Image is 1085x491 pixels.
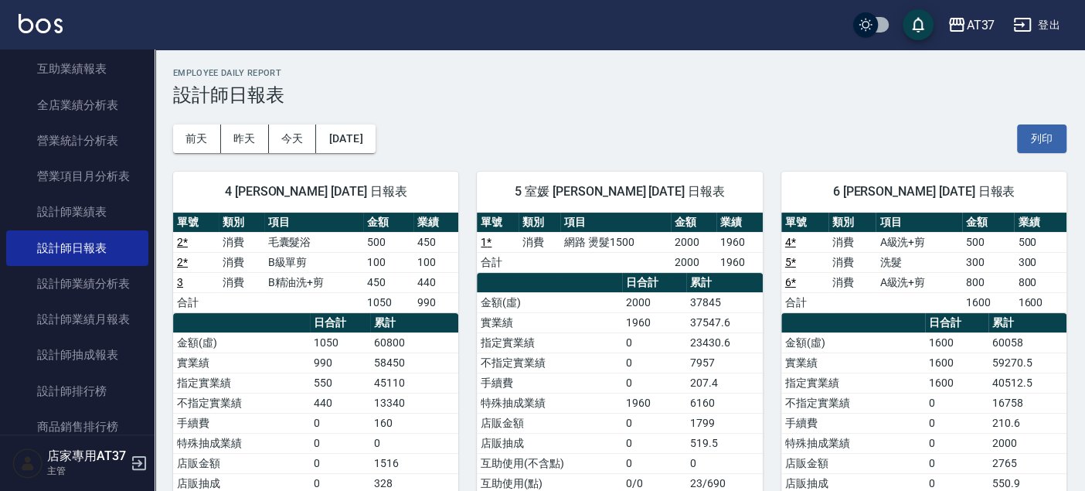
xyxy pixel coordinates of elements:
td: 1960 [622,312,686,332]
td: 1600 [962,292,1015,312]
th: 金額 [962,213,1015,233]
h3: 設計師日報表 [173,84,1066,106]
td: 0 [310,433,370,453]
td: 45110 [370,373,458,393]
td: 59270.5 [988,353,1066,373]
th: 日合計 [622,273,686,293]
th: 金額 [363,213,413,233]
th: 累計 [686,273,763,293]
td: 0 [622,413,686,433]
p: 主管 [47,464,126,478]
td: 消費 [219,232,264,252]
th: 項目 [560,213,671,233]
td: 160 [370,413,458,433]
td: 300 [962,252,1015,272]
td: 550 [310,373,370,393]
th: 業績 [1014,213,1066,233]
button: 今天 [269,124,317,153]
button: AT37 [941,9,1001,41]
th: 累計 [988,313,1066,333]
td: 0 [310,413,370,433]
td: 0 [622,332,686,353]
td: 800 [962,272,1015,292]
td: 2000 [671,232,716,252]
td: 0 [370,433,458,453]
a: 設計師抽成報表 [6,337,148,373]
th: 單號 [477,213,519,233]
td: 2765 [988,453,1066,473]
div: AT37 [966,15,995,35]
td: 金額(虛) [781,332,925,353]
td: 店販金額 [477,413,622,433]
td: 金額(虛) [477,292,622,312]
td: 互助使用(不含點) [477,453,622,473]
td: 實業績 [477,312,622,332]
td: 消費 [828,272,876,292]
td: 特殊抽成業績 [781,433,925,453]
td: 特殊抽成業績 [477,393,622,413]
td: 手續費 [173,413,310,433]
td: 300 [1014,252,1066,272]
td: 消費 [219,272,264,292]
td: 1600 [1014,292,1066,312]
td: 207.4 [686,373,763,393]
td: 1516 [370,453,458,473]
td: 合計 [781,292,828,312]
td: 指定實業績 [477,332,622,353]
th: 類別 [219,213,264,233]
th: 單號 [781,213,828,233]
th: 業績 [413,213,459,233]
a: 全店業績分析表 [6,87,148,123]
td: 58450 [370,353,458,373]
td: 店販金額 [173,453,310,473]
td: 特殊抽成業績 [173,433,310,453]
td: 消費 [828,252,876,272]
td: 500 [1014,232,1066,252]
td: 60800 [370,332,458,353]
span: 6 [PERSON_NAME] [DATE] 日報表 [800,184,1048,199]
td: 店販金額 [781,453,925,473]
td: 金額(虛) [173,332,310,353]
td: B級單剪 [264,252,363,272]
td: 2000 [671,252,716,272]
td: 100 [363,252,413,272]
th: 類別 [828,213,876,233]
td: 手續費 [781,413,925,433]
td: 990 [413,292,459,312]
a: 3 [177,276,183,288]
th: 單號 [173,213,219,233]
a: 營業統計分析表 [6,123,148,159]
td: A級洗+剪 [876,272,961,292]
img: Logo [19,14,63,33]
button: save [903,9,934,40]
th: 項目 [876,213,961,233]
td: 16758 [988,393,1066,413]
td: 指定實業績 [781,373,925,393]
td: 不指定實業績 [477,353,622,373]
td: 合計 [477,252,519,272]
h2: Employee Daily Report [173,68,1066,78]
td: 2000 [622,292,686,312]
table: a dense table [781,213,1066,313]
td: 40512.5 [988,373,1066,393]
td: 1960 [716,232,762,252]
td: 0 [622,353,686,373]
td: 0 [925,393,988,413]
td: 0 [925,413,988,433]
td: A級洗+剪 [876,232,961,252]
td: 210.6 [988,413,1066,433]
td: 1050 [310,332,370,353]
td: 450 [363,272,413,292]
td: 0 [925,433,988,453]
h5: 店家專用AT37 [47,448,126,464]
td: 手續費 [477,373,622,393]
th: 金額 [671,213,716,233]
button: 昨天 [221,124,269,153]
td: 440 [413,272,459,292]
td: 網路 燙髮1500 [560,232,671,252]
td: 0 [310,453,370,473]
th: 日合計 [925,313,988,333]
td: 60058 [988,332,1066,353]
td: 13340 [370,393,458,413]
span: 5 室媛 [PERSON_NAME] [DATE] 日報表 [495,184,743,199]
